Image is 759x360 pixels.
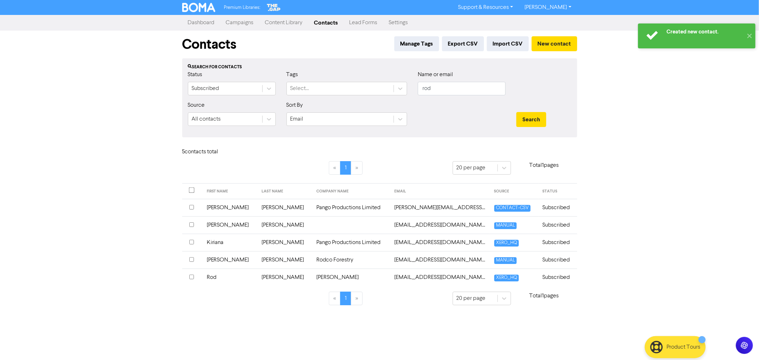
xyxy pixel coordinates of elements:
[519,2,577,13] a: [PERSON_NAME]
[340,161,351,175] a: Page 1 is your current page
[494,222,517,229] span: MANUAL
[182,16,220,30] a: Dashboard
[182,3,216,12] img: BOMA Logo
[457,164,486,172] div: 20 per page
[516,112,546,127] button: Search
[390,269,490,286] td: rod@theagencynz.com
[257,184,312,199] th: LAST NAME
[309,16,344,30] a: Contacts
[202,199,257,216] td: [PERSON_NAME]
[220,16,259,30] a: Campaigns
[188,64,571,70] div: Search for contacts
[394,36,439,51] button: Manage Tags
[312,184,390,199] th: COMPANY NAME
[202,184,257,199] th: FIRST NAME
[666,28,743,36] div: Created new contact.
[188,101,205,110] label: Source
[286,70,298,79] label: Tags
[192,84,219,93] div: Subscribed
[538,199,577,216] td: Subscribed
[290,84,309,93] div: Select...
[257,269,312,286] td: [PERSON_NAME]
[532,36,577,51] button: New contact
[390,199,490,216] td: bailey@pango.co.nz
[511,292,577,300] p: Total 1 pages
[257,234,312,251] td: [PERSON_NAME]
[494,275,519,281] span: XERO_HQ
[182,36,237,53] h1: Contacts
[344,16,383,30] a: Lead Forms
[538,251,577,269] td: Subscribed
[290,115,304,123] div: Email
[286,101,303,110] label: Sort By
[257,199,312,216] td: [PERSON_NAME]
[182,149,239,155] h6: 5 contact s total
[538,269,577,286] td: Subscribed
[538,234,577,251] td: Subscribed
[494,257,517,264] span: MANUAL
[490,184,538,199] th: SOURCE
[188,70,202,79] label: Status
[266,3,281,12] img: The Gap
[511,161,577,170] p: Total 1 pages
[259,16,309,30] a: Content Library
[383,16,414,30] a: Settings
[457,294,486,303] div: 20 per page
[390,251,490,269] td: people@rodco.nz
[312,269,390,286] td: [PERSON_NAME]
[538,216,577,234] td: Subscribed
[418,70,453,79] label: Name or email
[202,216,257,234] td: [PERSON_NAME]
[192,115,221,123] div: All contacts
[257,216,312,234] td: [PERSON_NAME]
[202,234,257,251] td: Kiriana
[390,234,490,251] td: kiriana@pango.co.nz
[723,326,759,360] iframe: Chat Widget
[487,36,529,51] button: Import CSV
[442,36,484,51] button: Export CSV
[390,184,490,199] th: EMAIL
[202,269,257,286] td: Rod
[538,184,577,199] th: STATUS
[452,2,519,13] a: Support & Resources
[202,251,257,269] td: [PERSON_NAME]
[494,240,519,247] span: XERO_HQ
[224,5,260,10] span: Premium Libraries:
[312,251,390,269] td: Rodco Forestry
[312,199,390,216] td: Pango Productions Limited
[312,234,390,251] td: Pango Productions Limited
[494,205,531,212] span: CONTACT-CSV
[257,251,312,269] td: [PERSON_NAME]
[390,216,490,234] td: jacquehwhite@gmail.com
[340,292,351,305] a: Page 1 is your current page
